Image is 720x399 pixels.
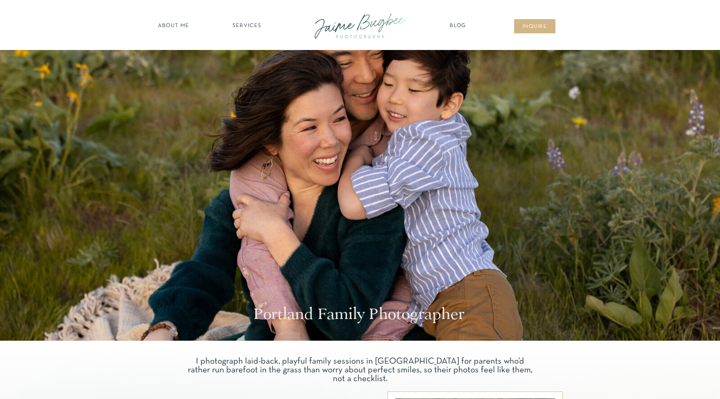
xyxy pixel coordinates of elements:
[447,22,468,30] a: Blog
[185,357,535,375] p: I photograph laid-back, playful family sessions in [GEOGRAPHIC_DATA] for parents who’d rather run...
[155,22,192,30] a: about ME
[223,22,270,30] a: SERVICES
[518,23,552,31] a: inqUIre
[253,305,467,326] h1: Portland Family Photographer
